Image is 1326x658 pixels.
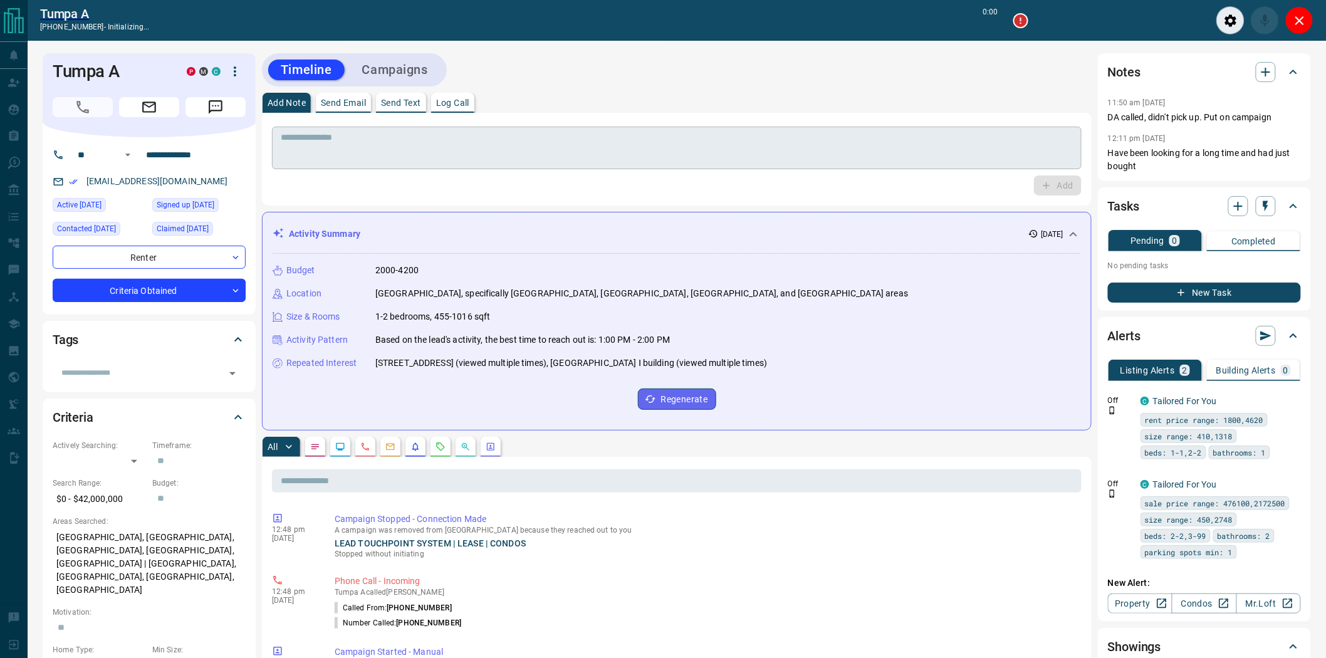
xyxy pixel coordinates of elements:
[53,478,146,489] p: Search Range:
[273,222,1081,246] div: Activity Summary[DATE]
[335,513,1077,526] p: Campaign Stopped - Connection Made
[286,264,315,277] p: Budget
[385,442,395,452] svg: Emails
[1216,6,1245,34] div: Audio Settings
[286,310,340,323] p: Size & Rooms
[1108,191,1301,221] div: Tasks
[1172,236,1177,245] p: 0
[983,6,998,34] p: 0:00
[436,442,446,452] svg: Requests
[1182,366,1188,375] p: 2
[53,279,246,302] div: Criteria Obtained
[335,442,345,452] svg: Lead Browsing Activity
[1108,326,1141,346] h2: Alerts
[335,548,1077,560] p: Stopped without initiating
[1141,397,1149,405] div: condos.ca
[1108,147,1301,173] p: Have been looking for a long time and had just bought
[1108,62,1141,82] h2: Notes
[1108,406,1117,415] svg: Push Notification Only
[1285,6,1313,34] div: Close
[272,596,316,605] p: [DATE]
[360,442,370,452] svg: Calls
[335,575,1077,588] p: Phone Call - Incoming
[1172,593,1236,614] a: Condos
[157,222,209,235] span: Claimed [DATE]
[1218,530,1270,542] span: bathrooms: 2
[53,198,146,216] div: Fri Aug 01 2025
[53,516,246,527] p: Areas Searched:
[69,177,78,186] svg: Email Verified
[375,264,419,277] p: 2000-4200
[1108,57,1301,87] div: Notes
[638,389,716,410] button: Regenerate
[57,199,102,211] span: Active [DATE]
[1108,98,1166,107] p: 11:50 am [DATE]
[1108,577,1301,590] p: New Alert:
[40,21,150,33] p: [PHONE_NUMBER] -
[268,442,278,451] p: All
[40,6,150,21] a: Tumpa A
[53,440,146,451] p: Actively Searching:
[152,198,246,216] div: Sun Jun 14 2020
[1108,478,1133,489] p: Off
[120,147,135,162] button: Open
[1120,366,1175,375] p: Listing Alerts
[1145,430,1233,442] span: size range: 410,1318
[53,222,146,239] div: Fri Aug 08 2025
[152,222,246,239] div: Sun Jun 14 2020
[272,534,316,543] p: [DATE]
[375,333,670,347] p: Based on the lead's activity, the best time to reach out is: 1:00 PM - 2:00 PM
[335,602,452,614] p: Called From:
[53,402,246,432] div: Criteria
[286,357,357,370] p: Repeated Interest
[212,67,221,76] div: condos.ca
[1108,637,1161,657] h2: Showings
[436,98,469,107] p: Log Call
[289,227,360,241] p: Activity Summary
[108,23,150,31] span: initializing...
[152,644,246,655] p: Min Size:
[387,603,452,612] span: [PHONE_NUMBER]
[321,98,366,107] p: Send Email
[53,325,246,355] div: Tags
[86,176,228,186] a: [EMAIL_ADDRESS][DOMAIN_NAME]
[381,98,421,107] p: Send Text
[375,287,908,300] p: [GEOGRAPHIC_DATA], specifically [GEOGRAPHIC_DATA], [GEOGRAPHIC_DATA], [GEOGRAPHIC_DATA], and [GEO...
[335,538,526,548] a: LEAD TOUCHPOINT SYSTEM | LEASE | CONDOS
[410,442,420,452] svg: Listing Alerts
[1153,479,1217,489] a: Tailored For You
[1108,321,1301,351] div: Alerts
[53,644,146,655] p: Home Type:
[286,287,321,300] p: Location
[1213,446,1266,459] span: bathrooms: 1
[1145,414,1263,426] span: rent price range: 1800,4620
[1041,229,1063,240] p: [DATE]
[1130,236,1164,245] p: Pending
[119,97,179,117] span: Email
[1231,237,1276,246] p: Completed
[199,67,208,76] div: mrloft.ca
[53,61,168,81] h1: Tumpa A
[1216,366,1276,375] p: Building Alerts
[1153,396,1217,406] a: Tailored For You
[1108,134,1166,143] p: 12:11 pm [DATE]
[1108,593,1172,614] a: Property
[53,489,146,509] p: $0 - $42,000,000
[185,97,246,117] span: Message
[272,587,316,596] p: 12:48 pm
[152,440,246,451] p: Timeframe:
[375,310,491,323] p: 1-2 bedrooms, 455-1016 sqft
[1145,513,1233,526] span: size range: 450,2748
[1145,446,1202,459] span: beds: 1-1,2-2
[268,60,345,80] button: Timeline
[187,67,196,76] div: property.ca
[152,478,246,489] p: Budget:
[1141,480,1149,489] div: condos.ca
[1251,6,1279,34] div: Mute
[286,333,348,347] p: Activity Pattern
[53,97,113,117] span: Call
[1145,497,1285,509] span: sale price range: 476100,2172500
[268,98,306,107] p: Add Note
[53,607,246,618] p: Motivation:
